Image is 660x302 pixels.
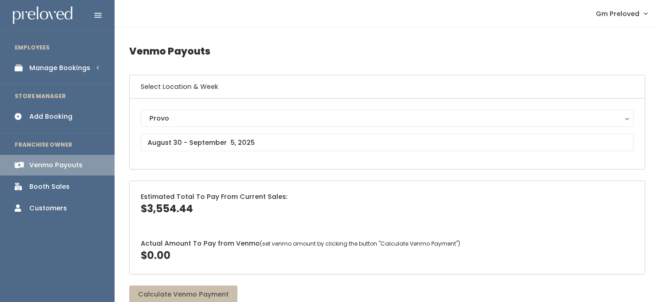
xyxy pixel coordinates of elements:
div: Add Booking [29,112,72,121]
div: Customers [29,203,67,213]
span: Gm Preloved [596,9,639,19]
img: preloved logo [13,6,72,24]
span: $3,554.44 [141,202,193,216]
div: Actual Amount To Pay from Venmo [130,228,645,274]
button: Provo [141,110,634,127]
input: August 30 - September 5, 2025 [141,134,634,151]
span: $0.00 [141,248,170,263]
h6: Select Location & Week [130,75,645,99]
h4: Venmo Payouts [129,38,645,64]
div: Booth Sales [29,182,70,192]
span: (set venmo amount by clicking the button "Calculate Venmo Payment") [260,240,460,247]
div: Estimated Total To Pay From Current Sales: [130,181,645,227]
div: Venmo Payouts [29,160,82,170]
div: Manage Bookings [29,63,90,73]
a: Gm Preloved [587,4,656,23]
div: Provo [149,113,625,123]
